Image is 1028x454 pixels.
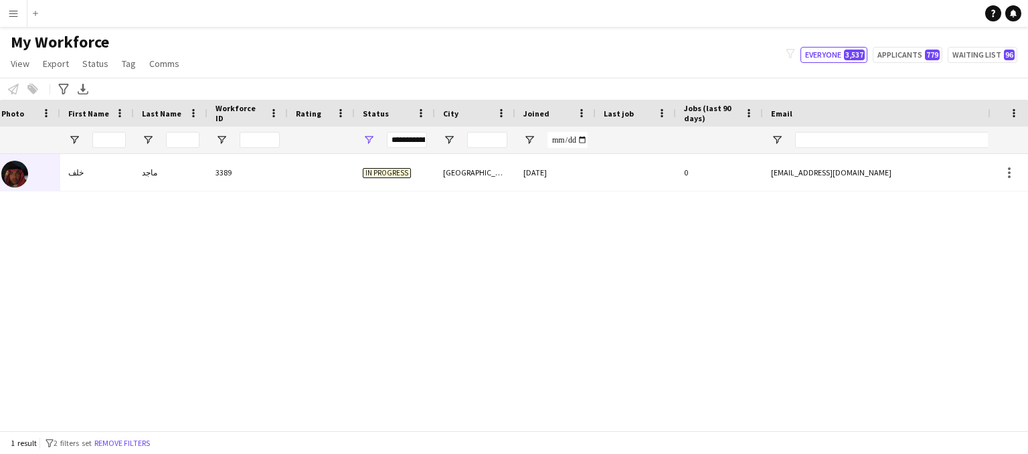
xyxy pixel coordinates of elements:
[207,154,288,191] div: 3389
[240,132,280,148] input: Workforce ID Filter Input
[82,58,108,70] span: Status
[435,154,515,191] div: [GEOGRAPHIC_DATA]
[43,58,69,70] span: Export
[92,436,153,451] button: Remove filters
[925,50,940,60] span: 779
[142,134,154,146] button: Open Filter Menu
[443,108,458,119] span: City
[142,108,181,119] span: Last Name
[771,108,792,119] span: Email
[523,108,549,119] span: Joined
[795,132,1023,148] input: Email Filter Input
[873,47,942,63] button: Applicants779
[122,58,136,70] span: Tag
[604,108,634,119] span: Last job
[296,108,321,119] span: Rating
[216,134,228,146] button: Open Filter Menu
[11,58,29,70] span: View
[443,134,455,146] button: Open Filter Menu
[948,47,1017,63] button: Waiting list96
[134,154,207,191] div: ماجد
[77,55,114,72] a: Status
[5,55,35,72] a: View
[54,438,92,448] span: 2 filters set
[515,154,596,191] div: [DATE]
[1004,50,1015,60] span: 96
[166,132,199,148] input: Last Name Filter Input
[547,132,588,148] input: Joined Filter Input
[363,168,411,178] span: In progress
[363,108,389,119] span: Status
[56,81,72,97] app-action-btn: Advanced filters
[75,81,91,97] app-action-btn: Export XLSX
[149,58,179,70] span: Comms
[68,108,109,119] span: First Name
[467,132,507,148] input: City Filter Input
[676,154,763,191] div: 0
[116,55,141,72] a: Tag
[68,134,80,146] button: Open Filter Menu
[1,108,24,119] span: Photo
[363,134,375,146] button: Open Filter Menu
[37,55,74,72] a: Export
[844,50,865,60] span: 3,537
[92,132,126,148] input: First Name Filter Input
[1,161,28,187] img: خلف ماجد
[216,103,264,123] span: Workforce ID
[523,134,535,146] button: Open Filter Menu
[60,154,134,191] div: خلف
[144,55,185,72] a: Comms
[684,103,739,123] span: Jobs (last 90 days)
[11,32,109,52] span: My Workforce
[771,134,783,146] button: Open Filter Menu
[800,47,867,63] button: Everyone3,537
